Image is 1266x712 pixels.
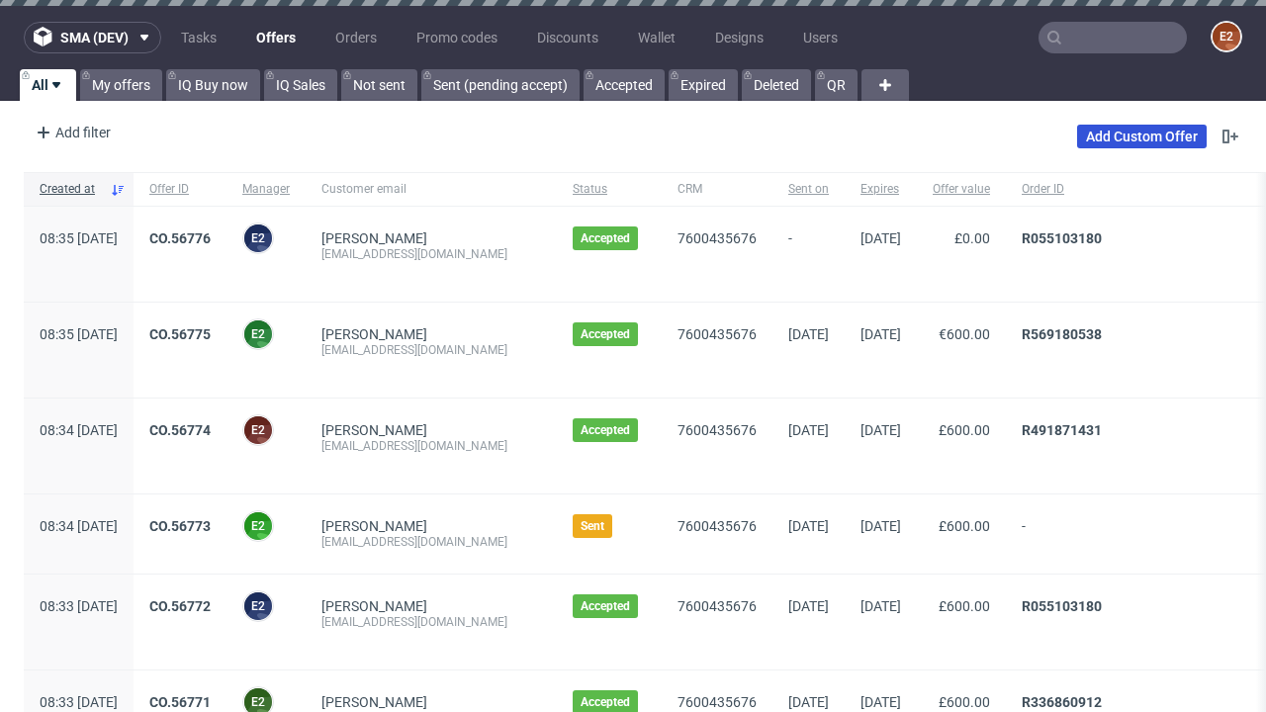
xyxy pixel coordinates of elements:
[149,694,211,710] a: CO.56771
[669,69,738,101] a: Expired
[421,69,580,101] a: Sent (pending accept)
[581,694,630,710] span: Accepted
[939,326,990,342] span: €600.00
[581,326,630,342] span: Accepted
[860,422,901,438] span: [DATE]
[933,181,990,198] span: Offer value
[1022,326,1102,342] a: R569180538
[788,694,829,710] span: [DATE]
[321,614,541,630] div: [EMAIL_ADDRESS][DOMAIN_NAME]
[525,22,610,53] a: Discounts
[321,694,427,710] a: [PERSON_NAME]
[1022,230,1102,246] a: R055103180
[323,22,389,53] a: Orders
[573,181,646,198] span: Status
[149,181,211,198] span: Offer ID
[581,422,630,438] span: Accepted
[321,598,427,614] a: [PERSON_NAME]
[788,598,829,614] span: [DATE]
[1022,598,1102,614] a: R055103180
[80,69,162,101] a: My offers
[1022,181,1235,198] span: Order ID
[244,320,272,348] figcaption: e2
[581,230,630,246] span: Accepted
[244,512,272,540] figcaption: e2
[678,598,757,614] a: 7600435676
[40,181,102,198] span: Created at
[1022,518,1235,550] span: -
[939,598,990,614] span: £600.00
[939,694,990,710] span: £600.00
[860,518,901,534] span: [DATE]
[626,22,687,53] a: Wallet
[60,31,129,44] span: sma (dev)
[264,69,337,101] a: IQ Sales
[321,230,427,246] a: [PERSON_NAME]
[321,422,427,438] a: [PERSON_NAME]
[860,694,901,710] span: [DATE]
[678,181,757,198] span: CRM
[321,534,541,550] div: [EMAIL_ADDRESS][DOMAIN_NAME]
[40,230,118,246] span: 08:35 [DATE]
[860,598,901,614] span: [DATE]
[788,181,829,198] span: Sent on
[321,342,541,358] div: [EMAIL_ADDRESS][DOMAIN_NAME]
[40,598,118,614] span: 08:33 [DATE]
[244,224,272,252] figcaption: e2
[149,598,211,614] a: CO.56772
[1022,694,1102,710] a: R336860912
[40,326,118,342] span: 08:35 [DATE]
[581,598,630,614] span: Accepted
[341,69,417,101] a: Not sent
[24,22,161,53] button: sma (dev)
[244,22,308,53] a: Offers
[405,22,509,53] a: Promo codes
[321,246,541,262] div: [EMAIL_ADDRESS][DOMAIN_NAME]
[939,518,990,534] span: £600.00
[788,422,829,438] span: [DATE]
[1077,125,1207,148] a: Add Custom Offer
[581,518,604,534] span: Sent
[40,422,118,438] span: 08:34 [DATE]
[149,518,211,534] a: CO.56773
[20,69,76,101] a: All
[703,22,775,53] a: Designs
[149,422,211,438] a: CO.56774
[244,416,272,444] figcaption: e2
[678,694,757,710] a: 7600435676
[149,230,211,246] a: CO.56776
[678,422,757,438] a: 7600435676
[244,592,272,620] figcaption: e2
[40,694,118,710] span: 08:33 [DATE]
[954,230,990,246] span: £0.00
[791,22,850,53] a: Users
[1022,422,1102,438] a: R491871431
[28,117,115,148] div: Add filter
[1213,23,1240,50] figcaption: e2
[678,518,757,534] a: 7600435676
[40,518,118,534] span: 08:34 [DATE]
[939,422,990,438] span: £600.00
[169,22,228,53] a: Tasks
[149,326,211,342] a: CO.56775
[788,230,829,278] span: -
[321,326,427,342] a: [PERSON_NAME]
[788,326,829,342] span: [DATE]
[742,69,811,101] a: Deleted
[321,438,541,454] div: [EMAIL_ADDRESS][DOMAIN_NAME]
[321,181,541,198] span: Customer email
[242,181,290,198] span: Manager
[860,181,901,198] span: Expires
[678,230,757,246] a: 7600435676
[815,69,858,101] a: QR
[321,518,427,534] a: [PERSON_NAME]
[860,230,901,246] span: [DATE]
[584,69,665,101] a: Accepted
[788,518,829,534] span: [DATE]
[166,69,260,101] a: IQ Buy now
[678,326,757,342] a: 7600435676
[860,326,901,342] span: [DATE]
